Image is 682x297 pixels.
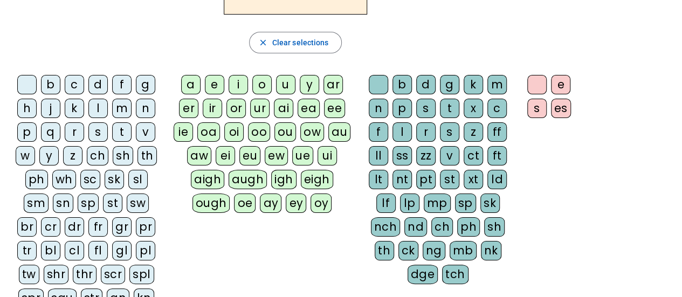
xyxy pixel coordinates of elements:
[17,122,37,142] div: p
[239,146,260,165] div: eu
[73,265,97,284] div: thr
[65,217,84,237] div: dr
[105,170,124,189] div: sk
[192,194,230,213] div: ough
[480,194,500,213] div: sk
[369,99,388,118] div: n
[298,99,320,118] div: ea
[179,99,198,118] div: er
[136,75,155,94] div: g
[369,146,388,165] div: ll
[481,241,501,260] div: nk
[78,194,99,213] div: sp
[52,170,76,189] div: wh
[88,99,108,118] div: l
[112,122,132,142] div: t
[487,99,507,118] div: c
[136,217,155,237] div: pr
[197,122,220,142] div: oa
[487,146,507,165] div: ft
[431,217,453,237] div: ch
[112,241,132,260] div: gl
[128,170,148,189] div: sl
[265,146,288,165] div: ew
[103,194,122,213] div: st
[487,122,507,142] div: ff
[301,170,333,189] div: eigh
[65,99,84,118] div: k
[203,99,222,118] div: ir
[328,122,350,142] div: au
[113,146,133,165] div: sh
[300,75,319,94] div: y
[112,99,132,118] div: m
[487,170,507,189] div: ld
[398,241,418,260] div: ck
[392,75,412,94] div: b
[19,265,39,284] div: tw
[272,36,329,49] span: Clear selections
[65,75,84,94] div: c
[369,122,388,142] div: f
[44,265,69,284] div: shr
[551,99,571,118] div: es
[392,170,412,189] div: nt
[440,122,459,142] div: s
[88,217,108,237] div: fr
[551,75,570,94] div: e
[416,99,436,118] div: s
[416,170,436,189] div: pt
[375,241,394,260] div: th
[41,75,60,94] div: b
[65,122,84,142] div: r
[416,122,436,142] div: r
[88,241,108,260] div: fl
[112,217,132,237] div: gr
[129,265,154,284] div: spl
[464,122,483,142] div: z
[464,170,483,189] div: xt
[464,99,483,118] div: x
[174,122,193,142] div: ie
[416,146,436,165] div: zz
[17,99,37,118] div: h
[127,194,149,213] div: sw
[376,194,396,213] div: lf
[300,122,324,142] div: ow
[41,241,60,260] div: bl
[88,75,108,94] div: d
[318,146,337,165] div: ui
[392,146,412,165] div: ss
[252,75,272,94] div: o
[65,241,84,260] div: cl
[371,217,401,237] div: nch
[24,194,49,213] div: sm
[274,99,293,118] div: ai
[440,99,459,118] div: t
[392,122,412,142] div: l
[450,241,477,260] div: mb
[53,194,73,213] div: sn
[276,75,295,94] div: u
[87,146,108,165] div: ch
[80,170,100,189] div: sc
[234,194,256,213] div: oe
[464,146,483,165] div: ct
[187,146,211,165] div: aw
[258,38,268,47] mat-icon: close
[41,99,60,118] div: j
[88,122,108,142] div: s
[404,217,427,237] div: nd
[457,217,480,237] div: ph
[248,122,270,142] div: oo
[484,217,505,237] div: sh
[112,75,132,94] div: f
[205,75,224,94] div: e
[416,75,436,94] div: d
[286,194,306,213] div: ey
[41,122,60,142] div: q
[292,146,313,165] div: ue
[423,241,445,260] div: ng
[455,194,476,213] div: sp
[25,170,48,189] div: ph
